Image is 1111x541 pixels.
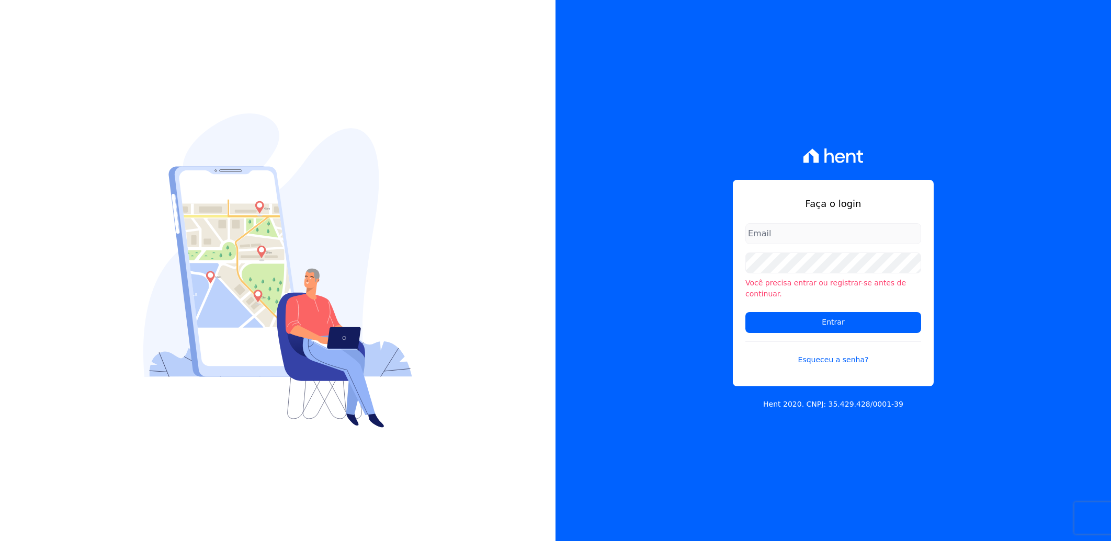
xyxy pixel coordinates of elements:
[763,399,903,410] p: Hent 2020. CNPJ: 35.429.428/0001-39
[745,278,921,300] li: Você precisa entrar ou registrar-se antes de continuar.
[745,312,921,333] input: Entrar
[745,223,921,244] input: Email
[745,341,921,365] a: Esqueceu a senha?
[745,197,921,211] h1: Faça o login
[143,113,412,428] img: Login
